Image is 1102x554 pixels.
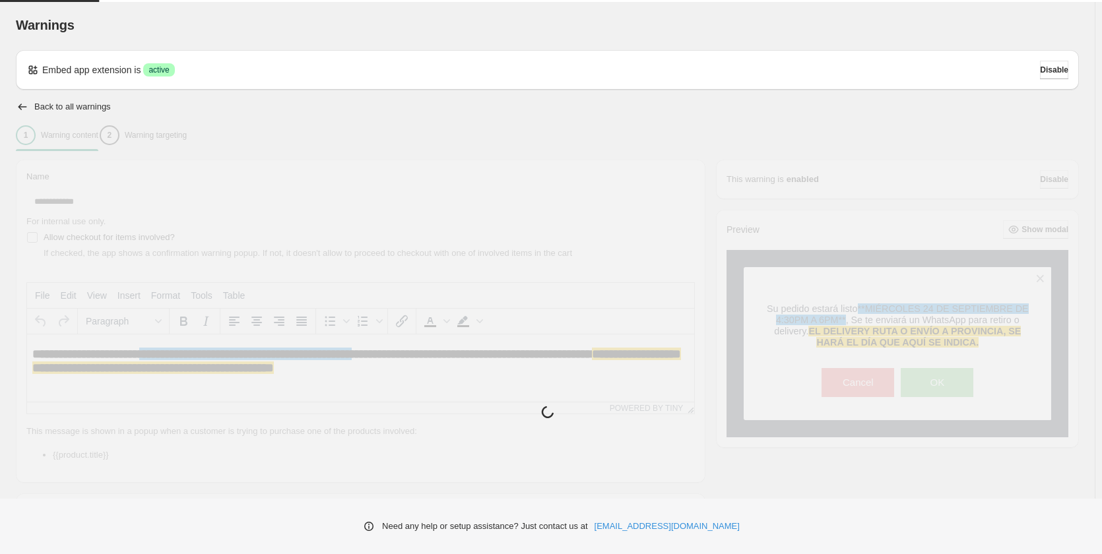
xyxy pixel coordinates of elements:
[42,63,141,77] p: Embed app extension is
[5,13,662,42] body: Rich Text Area. Press ALT-0 for help.
[1040,65,1068,75] span: Disable
[1040,61,1068,79] button: Disable
[16,18,75,32] span: Warnings
[148,65,169,75] span: active
[595,520,740,533] a: [EMAIL_ADDRESS][DOMAIN_NAME]
[34,102,111,112] h2: Back to all warnings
